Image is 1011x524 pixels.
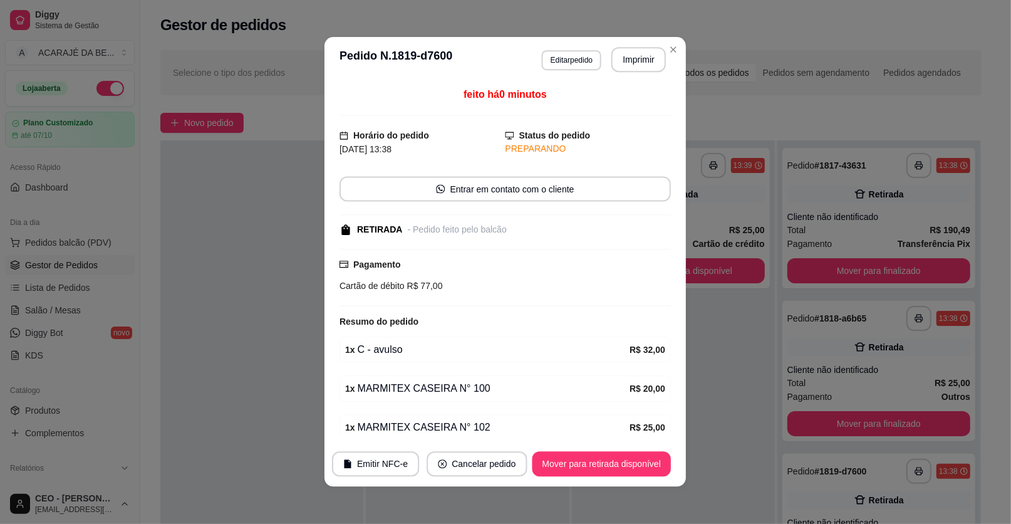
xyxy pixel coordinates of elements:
[354,259,402,270] strong: Pagamento
[437,185,445,194] span: whats-app
[340,131,349,140] span: calendar
[630,345,666,355] strong: R$ 32,00
[408,223,507,236] div: - Pedido feito pelo balcão
[354,131,430,141] strong: Horário do pedido
[358,223,403,236] div: RETIRADA
[405,281,443,291] span: R$ 77,00
[505,131,514,140] span: desktop
[346,345,356,355] strong: 1 x
[663,39,683,60] button: Close
[340,317,419,327] strong: Resumo do pedido
[340,260,349,269] span: credit-card
[630,422,666,432] strong: R$ 25,00
[612,47,666,72] button: Imprimir
[630,384,666,394] strong: R$ 20,00
[427,452,527,477] button: close-circleCancelar pedido
[333,452,420,477] button: fileEmitir NFC-e
[346,384,356,394] strong: 1 x
[340,177,671,202] button: whats-appEntrar em contato com o cliente
[344,460,353,469] span: file
[505,143,671,156] div: PREPARANDO
[340,281,405,291] span: Cartão de débito
[519,131,591,141] strong: Status do pedido
[346,381,630,396] div: MARMITEX CASEIRA N° 100
[532,452,671,477] button: Mover para retirada disponível
[542,50,602,70] button: Editarpedido
[346,422,356,432] strong: 1 x
[340,145,392,155] span: [DATE] 13:38
[340,47,453,72] h3: Pedido N. 1819-d7600
[346,342,630,357] div: C - avulso
[438,460,447,469] span: close-circle
[346,420,630,435] div: MARMITEX CASEIRA N° 102
[464,89,547,100] span: feito há 0 minutos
